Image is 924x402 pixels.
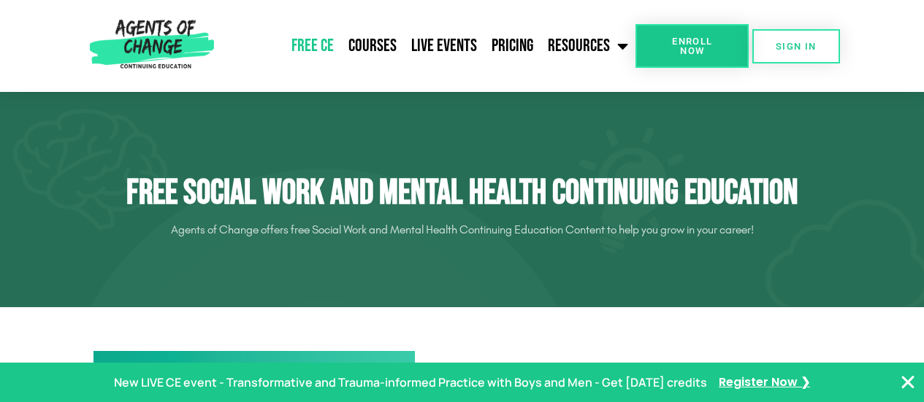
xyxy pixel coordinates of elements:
[53,218,871,241] p: Agents of Change offers free Social Work and Mental Health Continuing Education Content to help y...
[752,29,840,63] a: SIGN IN
[541,28,635,64] a: Resources
[404,28,484,64] a: Live Events
[284,28,341,64] a: Free CE
[53,172,871,214] h1: Free Social Work and Mental Health Continuing Education
[220,28,635,64] nav: Menu
[899,374,917,391] button: Close Banner
[719,372,810,393] a: Register Now ❯
[341,28,404,64] a: Courses
[776,42,817,51] span: SIGN IN
[635,24,749,68] a: Enroll Now
[659,36,725,55] span: Enroll Now
[484,28,541,64] a: Pricing
[114,372,707,393] p: New LIVE CE event - Transformative and Trauma-informed Practice with Boys and Men - Get [DATE] cr...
